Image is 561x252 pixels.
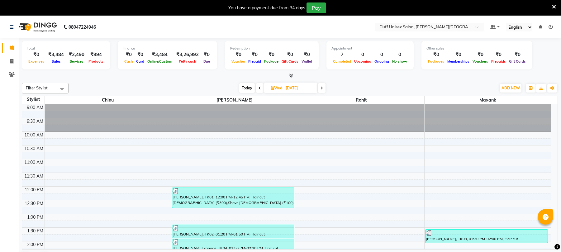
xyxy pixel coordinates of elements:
[263,59,280,64] span: Package
[177,59,198,64] span: Petty cash
[490,51,507,58] div: ₹0
[123,46,212,51] div: Finance
[300,51,314,58] div: ₹0
[284,83,315,93] input: 2025-09-24
[507,51,527,58] div: ₹0
[391,59,409,64] span: No show
[331,51,353,58] div: 7
[425,96,551,104] span: Mayank
[27,59,46,64] span: Expenses
[247,51,263,58] div: ₹0
[507,59,527,64] span: Gift Cards
[426,51,446,58] div: ₹0
[123,59,135,64] span: Cash
[280,59,300,64] span: Gift Cards
[23,145,45,152] div: 10:30 AM
[247,59,263,64] span: Prepaid
[146,59,174,64] span: Online/Custom
[426,59,446,64] span: Packages
[298,96,425,104] span: Rohit
[45,96,171,104] span: Chinu
[502,86,520,90] span: ADD NEW
[280,51,300,58] div: ₹0
[500,84,521,93] button: ADD NEW
[201,51,212,58] div: ₹0
[146,51,174,58] div: ₹3,484
[50,59,62,64] span: Sales
[230,46,314,51] div: Redemption
[23,159,45,166] div: 11:00 AM
[172,239,294,252] div: [PERSON_NAME] kanade, TK04, 01:50 PM-02:20 PM, Hair cut [DEMOGRAPHIC_DATA] (₹300)
[27,46,105,51] div: Total
[68,59,85,64] span: Services
[391,51,409,58] div: 0
[426,230,548,243] div: [PERSON_NAME], TK03, 01:30 PM-02:00 PM, Hair cut [DEMOGRAPHIC_DATA] (₹300)
[331,59,353,64] span: Completed
[16,18,59,36] img: logo
[269,86,284,90] span: Wed
[172,188,294,208] div: [PERSON_NAME], TK01, 12:00 PM-12:45 PM, Hair cut [DEMOGRAPHIC_DATA] (₹300),Shave [DEMOGRAPHIC_DAT...
[307,2,326,13] button: Pay
[26,228,45,234] div: 1:30 PM
[230,59,247,64] span: Voucher
[23,173,45,179] div: 11:30 AM
[23,200,45,207] div: 12:30 PM
[172,225,294,238] div: [PERSON_NAME], TK02, 01:20 PM-01:50 PM, Hair cut [DEMOGRAPHIC_DATA] (₹300)
[171,96,298,104] span: [PERSON_NAME]
[263,51,280,58] div: ₹0
[239,83,255,93] span: Today
[22,96,45,103] div: Stylist
[23,187,45,193] div: 12:00 PM
[373,51,391,58] div: 0
[471,59,490,64] span: Vouchers
[230,51,247,58] div: ₹0
[87,59,105,64] span: Products
[123,51,135,58] div: ₹0
[490,59,507,64] span: Prepaids
[331,46,409,51] div: Appointment
[373,59,391,64] span: Ongoing
[353,51,373,58] div: 0
[26,118,45,125] div: 9:30 AM
[27,51,46,58] div: ₹0
[135,51,146,58] div: ₹0
[87,51,105,58] div: ₹994
[69,18,96,36] b: 08047224946
[174,51,201,58] div: ₹3,26,992
[26,85,48,90] span: Filter Stylist
[46,51,66,58] div: ₹3,484
[300,59,314,64] span: Wallet
[26,214,45,221] div: 1:00 PM
[202,59,212,64] span: Due
[26,241,45,248] div: 2:00 PM
[135,59,146,64] span: Card
[353,59,373,64] span: Upcoming
[446,59,471,64] span: Memberships
[23,132,45,138] div: 10:00 AM
[471,51,490,58] div: ₹0
[66,51,87,58] div: ₹2,490
[26,104,45,111] div: 9:00 AM
[426,46,527,51] div: Other sales
[446,51,471,58] div: ₹0
[228,5,305,11] div: You have a payment due from 34 days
